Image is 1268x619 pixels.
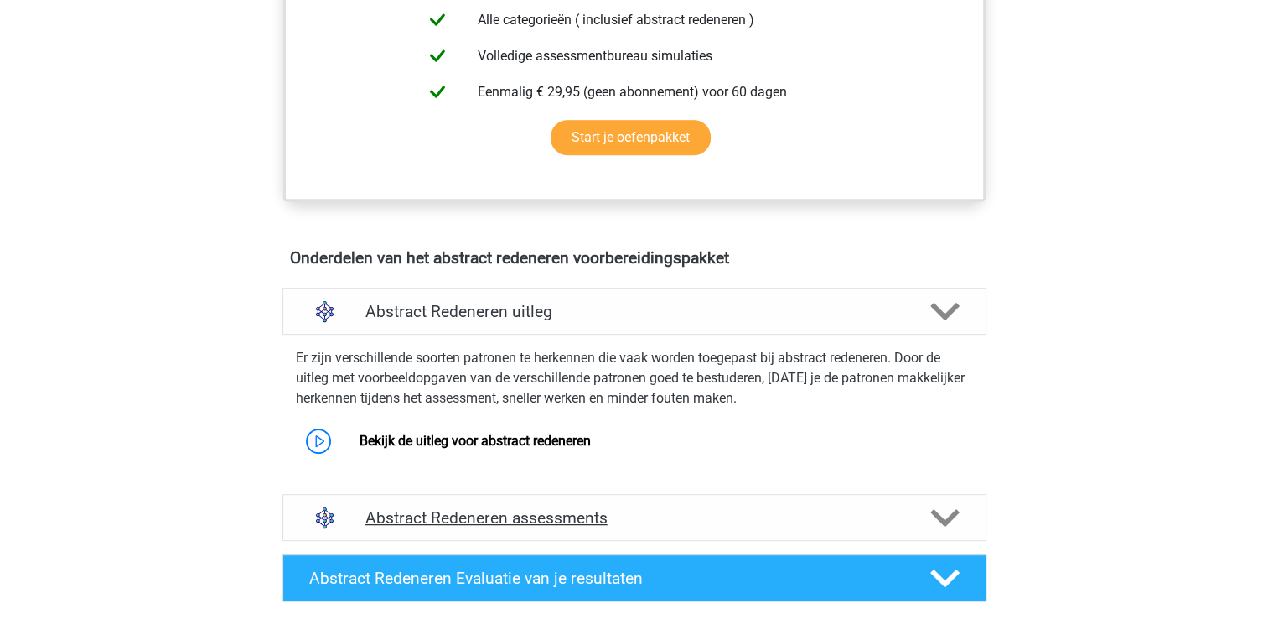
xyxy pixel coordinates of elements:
[551,120,711,155] a: Start je oefenpakket
[309,569,903,588] h4: Abstract Redeneren Evaluatie van je resultaten
[296,348,973,408] p: Er zijn verschillende soorten patronen te herkennen die vaak worden toegepast bij abstract redene...
[276,554,993,601] a: Abstract Redeneren Evaluatie van je resultaten
[276,494,993,541] a: assessments Abstract Redeneren assessments
[360,433,591,449] a: Bekijk de uitleg voor abstract redeneren
[365,302,903,321] h4: Abstract Redeneren uitleg
[365,508,903,528] h4: Abstract Redeneren assessments
[276,288,993,335] a: uitleg Abstract Redeneren uitleg
[290,248,979,268] h4: Onderdelen van het abstract redeneren voorbereidingspakket
[303,497,346,539] img: abstract redeneren assessments
[303,290,346,333] img: abstract redeneren uitleg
